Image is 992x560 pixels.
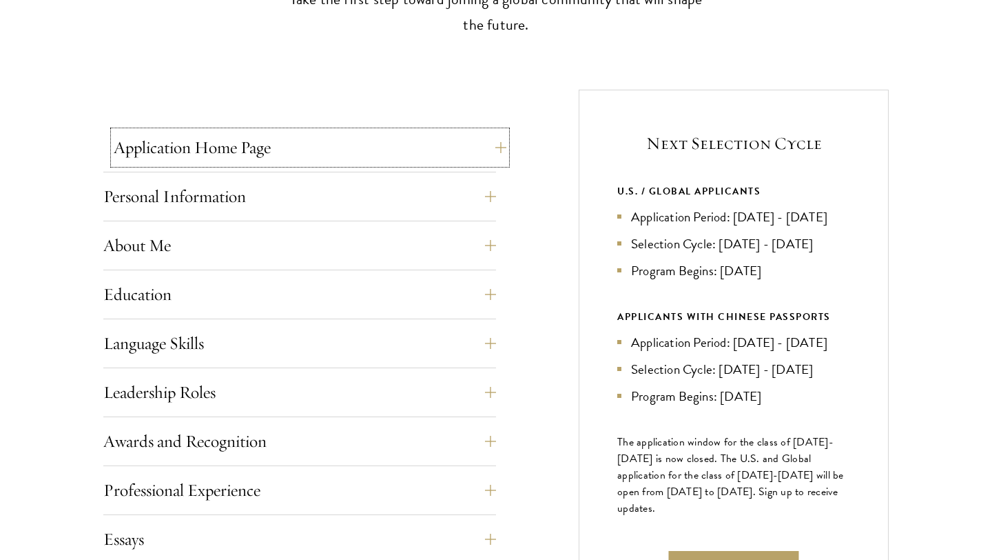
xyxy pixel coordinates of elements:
li: Selection Cycle: [DATE] - [DATE] [617,359,850,379]
li: Program Begins: [DATE] [617,261,850,281]
span: The application window for the class of [DATE]-[DATE] is now closed. The U.S. and Global applicat... [617,434,844,517]
button: Essays [103,523,496,556]
li: Application Period: [DATE] - [DATE] [617,332,850,352]
button: Professional Experience [103,474,496,507]
div: APPLICANTS WITH CHINESE PASSPORTS [617,308,850,326]
li: Application Period: [DATE] - [DATE] [617,207,850,227]
button: Education [103,278,496,311]
button: Awards and Recognition [103,425,496,458]
li: Selection Cycle: [DATE] - [DATE] [617,234,850,254]
button: Personal Information [103,180,496,213]
button: About Me [103,229,496,262]
button: Language Skills [103,327,496,360]
button: Leadership Roles [103,376,496,409]
li: Program Begins: [DATE] [617,386,850,406]
div: U.S. / GLOBAL APPLICANTS [617,183,850,200]
button: Application Home Page [114,131,506,164]
h5: Next Selection Cycle [617,132,850,155]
